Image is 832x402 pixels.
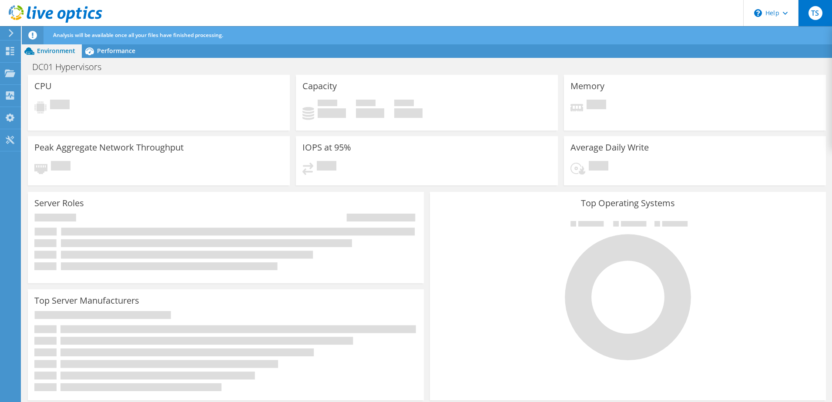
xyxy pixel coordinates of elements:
h4: 0 GiB [356,108,384,118]
span: Pending [587,100,606,111]
svg: \n [754,9,762,17]
h3: Average Daily Write [570,143,649,152]
h3: Capacity [302,81,337,91]
h4: 0 GiB [318,108,346,118]
h4: 0 GiB [394,108,423,118]
span: Free [356,100,376,108]
span: Pending [317,161,336,173]
span: TS [809,6,822,20]
span: Analysis will be available once all your files have finished processing. [53,31,223,39]
span: Environment [37,47,75,55]
h3: CPU [34,81,52,91]
h3: Server Roles [34,198,84,208]
span: Performance [97,47,135,55]
h3: Peak Aggregate Network Throughput [34,143,184,152]
span: Pending [50,100,70,111]
span: Pending [51,161,70,173]
h3: Top Operating Systems [436,198,819,208]
span: Pending [589,161,608,173]
span: Total [394,100,414,108]
h3: Memory [570,81,604,91]
h1: DC01 Hypervisors [28,62,115,72]
h3: Top Server Manufacturers [34,296,139,305]
span: Used [318,100,337,108]
h3: IOPS at 95% [302,143,351,152]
